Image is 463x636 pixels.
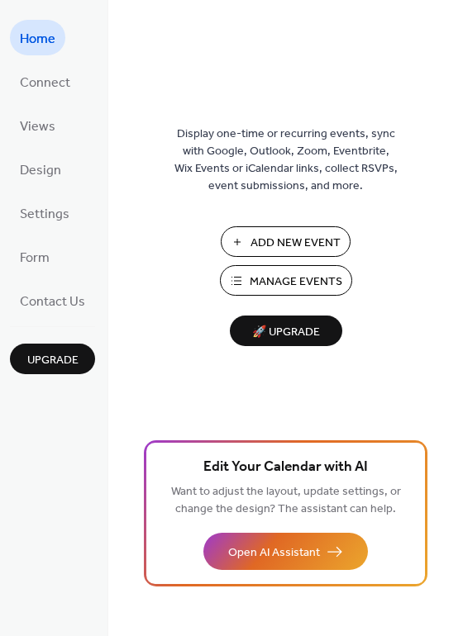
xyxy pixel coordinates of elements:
[203,533,368,570] button: Open AI Assistant
[27,352,79,369] span: Upgrade
[20,245,50,271] span: Form
[240,321,332,344] span: 🚀 Upgrade
[174,126,398,195] span: Display one-time or recurring events, sync with Google, Outlook, Zoom, Eventbrite, Wix Events or ...
[171,481,401,520] span: Want to adjust the layout, update settings, or change the design? The assistant can help.
[20,70,70,96] span: Connect
[10,344,95,374] button: Upgrade
[203,456,368,479] span: Edit Your Calendar with AI
[20,114,55,140] span: Views
[20,26,55,52] span: Home
[20,202,69,227] span: Settings
[10,239,60,274] a: Form
[10,151,71,187] a: Design
[10,282,95,318] a: Contact Us
[220,265,352,296] button: Manage Events
[230,316,342,346] button: 🚀 Upgrade
[251,235,341,252] span: Add New Event
[221,226,351,257] button: Add New Event
[20,289,85,315] span: Contact Us
[10,195,79,230] a: Settings
[250,273,342,291] span: Manage Events
[228,544,320,562] span: Open AI Assistant
[10,64,80,99] a: Connect
[20,158,61,183] span: Design
[10,107,65,143] a: Views
[10,20,65,55] a: Home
